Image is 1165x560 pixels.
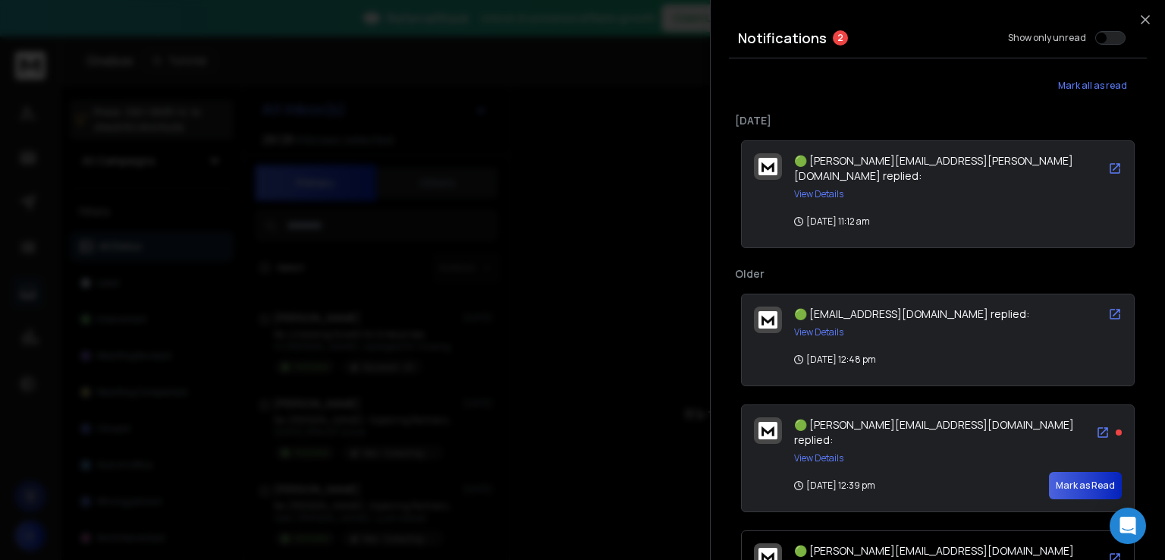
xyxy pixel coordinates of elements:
label: Show only unread [1008,32,1086,44]
button: View Details [794,452,843,464]
div: Open Intercom Messenger [1110,508,1146,544]
button: Mark as Read [1049,472,1122,499]
img: logo [758,422,777,439]
p: [DATE] [735,113,1141,128]
span: Mark all as read [1058,80,1127,92]
img: logo [758,311,777,329]
button: View Details [794,188,843,200]
img: logo [758,158,777,175]
p: [DATE] 11:12 am [794,216,870,228]
p: [DATE] 12:48 pm [794,354,876,366]
p: Older [735,266,1141,282]
p: [DATE] 12:39 pm [794,480,875,492]
h3: Notifications [738,27,827,49]
span: 🟢 [PERSON_NAME][EMAIL_ADDRESS][PERSON_NAME][DOMAIN_NAME] replied: [794,153,1073,183]
span: 2 [833,30,848,46]
button: View Details [794,326,843,338]
span: 🟢 [EMAIL_ADDRESS][DOMAIN_NAME] replied: [794,307,1029,321]
button: Mark all as read [1038,71,1147,101]
span: 🟢 [PERSON_NAME][EMAIL_ADDRESS][DOMAIN_NAME] replied: [794,417,1074,447]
